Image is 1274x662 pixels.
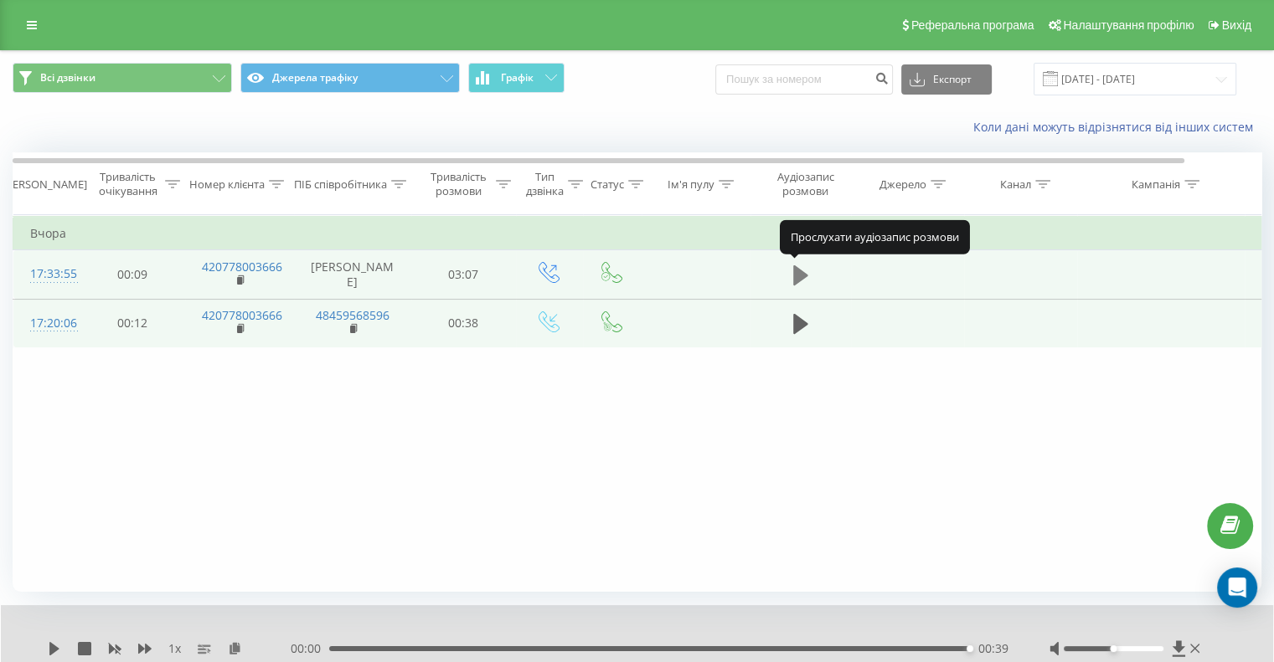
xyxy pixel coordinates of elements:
[715,64,893,95] input: Пошук за номером
[1110,645,1117,652] div: Accessibility label
[294,177,387,192] div: ПІБ співробітника
[411,250,516,299] td: 03:07
[13,63,232,93] button: Всі дзвінки
[202,259,282,275] a: 420778003666
[973,119,1261,135] a: Коли дані можуть відрізнятися вiд інших систем
[189,177,265,192] div: Номер клієнта
[591,177,624,192] div: Статус
[80,299,185,347] td: 00:12
[911,18,1034,32] span: Реферальна програма
[468,63,565,93] button: Графік
[80,250,185,299] td: 00:09
[30,258,64,290] div: 17:33:55
[240,63,460,93] button: Джерела трафіку
[1132,177,1180,192] div: Кампанія
[780,220,970,254] div: Прослухати аудіозапис розмови
[40,71,95,85] span: Всі дзвінки
[316,307,389,323] a: 48459568596
[668,177,714,192] div: Ім'я пулу
[202,307,282,323] a: 420778003666
[294,250,411,299] td: [PERSON_NAME]
[1063,18,1194,32] span: Налаштування профілю
[30,307,64,340] div: 17:20:06
[765,170,846,198] div: Аудіозапис розмови
[526,170,564,198] div: Тип дзвінка
[879,177,926,192] div: Джерело
[291,640,329,657] span: 00:00
[1000,177,1031,192] div: Канал
[1217,567,1257,608] div: Open Intercom Messenger
[3,177,87,192] div: [PERSON_NAME]
[501,72,534,84] span: Графік
[1222,18,1251,32] span: Вихід
[411,299,516,347] td: 00:38
[967,645,973,652] div: Accessibility label
[977,640,1008,657] span: 00:39
[95,170,161,198] div: Тривалість очікування
[901,64,992,95] button: Експорт
[168,640,181,657] span: 1 x
[426,170,492,198] div: Тривалість розмови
